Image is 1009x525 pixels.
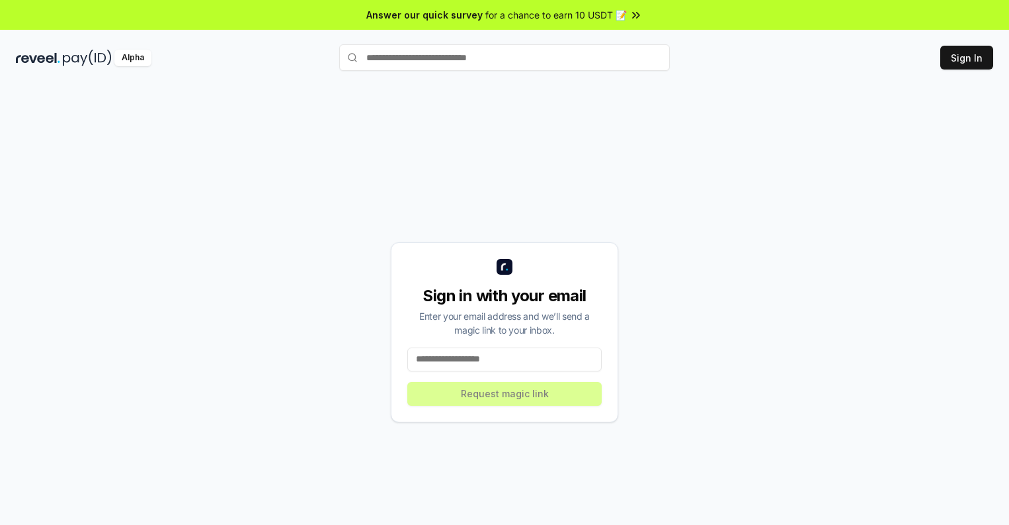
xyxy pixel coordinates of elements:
[407,285,602,307] div: Sign in with your email
[940,46,993,70] button: Sign In
[114,50,151,66] div: Alpha
[497,259,512,275] img: logo_small
[366,8,483,22] span: Answer our quick survey
[407,309,602,337] div: Enter your email address and we’ll send a magic link to your inbox.
[16,50,60,66] img: reveel_dark
[485,8,627,22] span: for a chance to earn 10 USDT 📝
[63,50,112,66] img: pay_id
